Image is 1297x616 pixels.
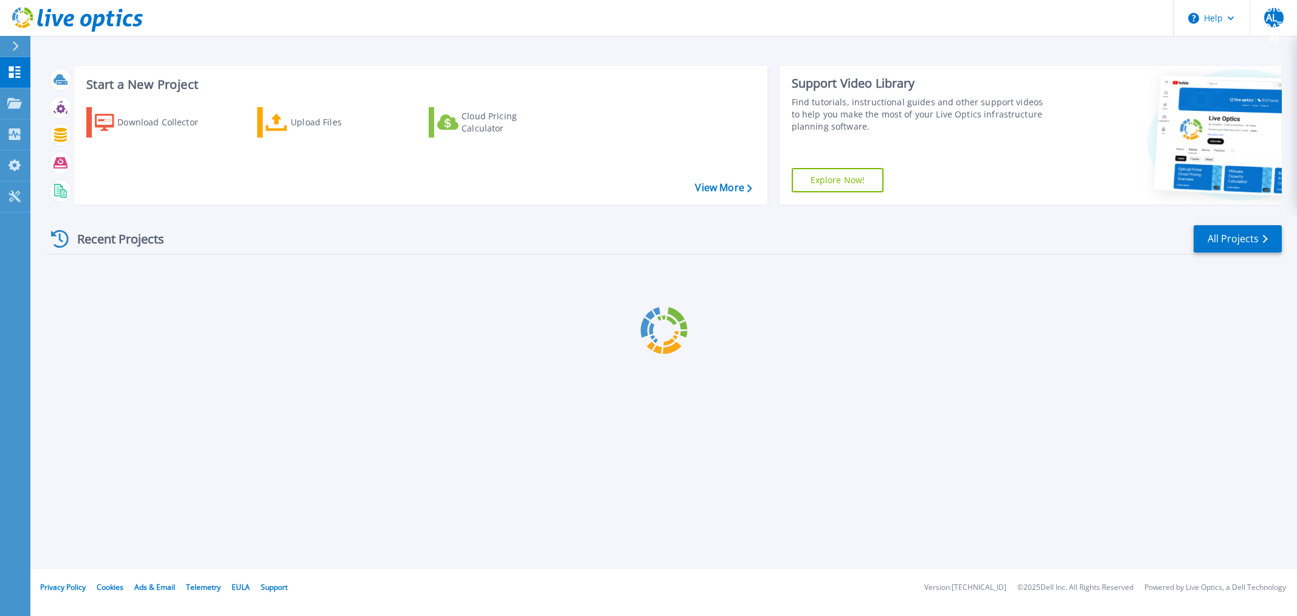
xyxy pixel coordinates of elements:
[924,584,1006,592] li: Version: [TECHNICAL_ID]
[792,168,884,192] a: Explore Now!
[792,96,1050,133] div: Find tutorials, instructional guides and other support videos to help you make the most of your L...
[695,182,752,194] a: View More
[40,582,86,592] a: Privacy Policy
[792,75,1050,91] div: Support Video Library
[1017,584,1133,592] li: © 2025 Dell Inc. All Rights Reserved
[462,110,559,135] div: Cloud Pricing Calculator
[117,110,215,135] div: Download Collector
[232,582,250,592] a: EULA
[1144,584,1286,592] li: Powered by Live Optics, a Dell Technology
[97,582,123,592] a: Cookies
[429,107,564,138] a: Cloud Pricing Calculator
[86,78,752,91] h3: Start a New Project
[261,582,288,592] a: Support
[47,224,181,254] div: Recent Projects
[257,107,393,138] a: Upload Files
[291,110,388,135] div: Upload Files
[186,582,221,592] a: Telemetry
[1194,225,1282,253] a: All Projects
[86,107,222,138] a: Download Collector
[134,582,175,592] a: Ads & Email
